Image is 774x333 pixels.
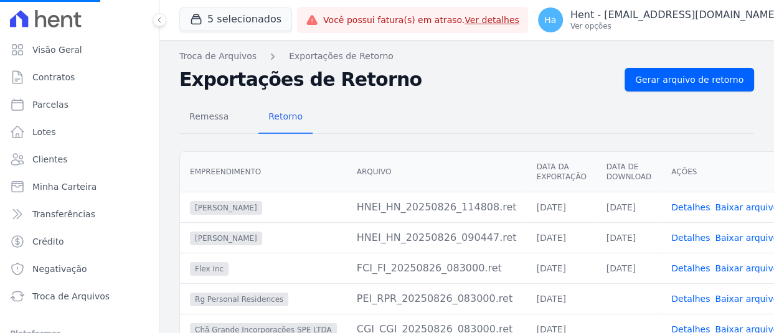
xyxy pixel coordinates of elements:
span: Minha Carteira [32,181,97,193]
td: [DATE] [526,253,596,283]
th: Data de Download [597,152,661,192]
th: Arquivo [347,152,527,192]
span: Ha [544,16,556,24]
div: PEI_RPR_20250826_083000.ret [357,291,517,306]
span: Troca de Arquivos [32,290,110,303]
a: Detalhes [671,263,710,273]
th: Data da Exportação [526,152,596,192]
span: Lotes [32,126,56,138]
a: Troca de Arquivos [5,284,154,309]
a: Minha Carteira [5,174,154,199]
span: [PERSON_NAME] [190,232,262,245]
span: Flex Inc [190,262,229,276]
div: HNEI_HN_20250826_114808.ret [357,200,517,215]
a: Remessa [179,101,238,134]
a: Clientes [5,147,154,172]
nav: Breadcrumb [179,50,754,63]
span: Você possui fatura(s) em atraso. [323,14,519,27]
th: Empreendimento [180,152,347,192]
span: Retorno [261,104,310,129]
td: [DATE] [526,192,596,222]
a: Visão Geral [5,37,154,62]
span: Negativação [32,263,87,275]
span: Gerar arquivo de retorno [635,73,743,86]
span: Remessa [182,104,236,129]
a: Exportações de Retorno [289,50,394,63]
span: Visão Geral [32,44,82,56]
td: [DATE] [597,222,661,253]
span: Rg Personal Residences [190,293,288,306]
a: Retorno [258,101,313,134]
a: Crédito [5,229,154,254]
a: Contratos [5,65,154,90]
div: HNEI_HN_20250826_090447.ret [357,230,517,245]
span: Parcelas [32,98,68,111]
td: [DATE] [526,222,596,253]
a: Negativação [5,256,154,281]
a: Detalhes [671,294,710,304]
a: Ver detalhes [465,15,519,25]
span: Transferências [32,208,95,220]
a: Parcelas [5,92,154,117]
span: Contratos [32,71,75,83]
span: [PERSON_NAME] [190,201,262,215]
a: Detalhes [671,233,710,243]
td: [DATE] [526,283,596,314]
td: [DATE] [597,192,661,222]
button: 5 selecionados [179,7,292,31]
a: Detalhes [671,202,710,212]
span: Clientes [32,153,67,166]
a: Transferências [5,202,154,227]
a: Troca de Arquivos [179,50,257,63]
a: Gerar arquivo de retorno [625,68,754,91]
a: Lotes [5,120,154,144]
h2: Exportações de Retorno [179,68,615,91]
div: FCI_FI_20250826_083000.ret [357,261,517,276]
span: Crédito [32,235,64,248]
td: [DATE] [597,253,661,283]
